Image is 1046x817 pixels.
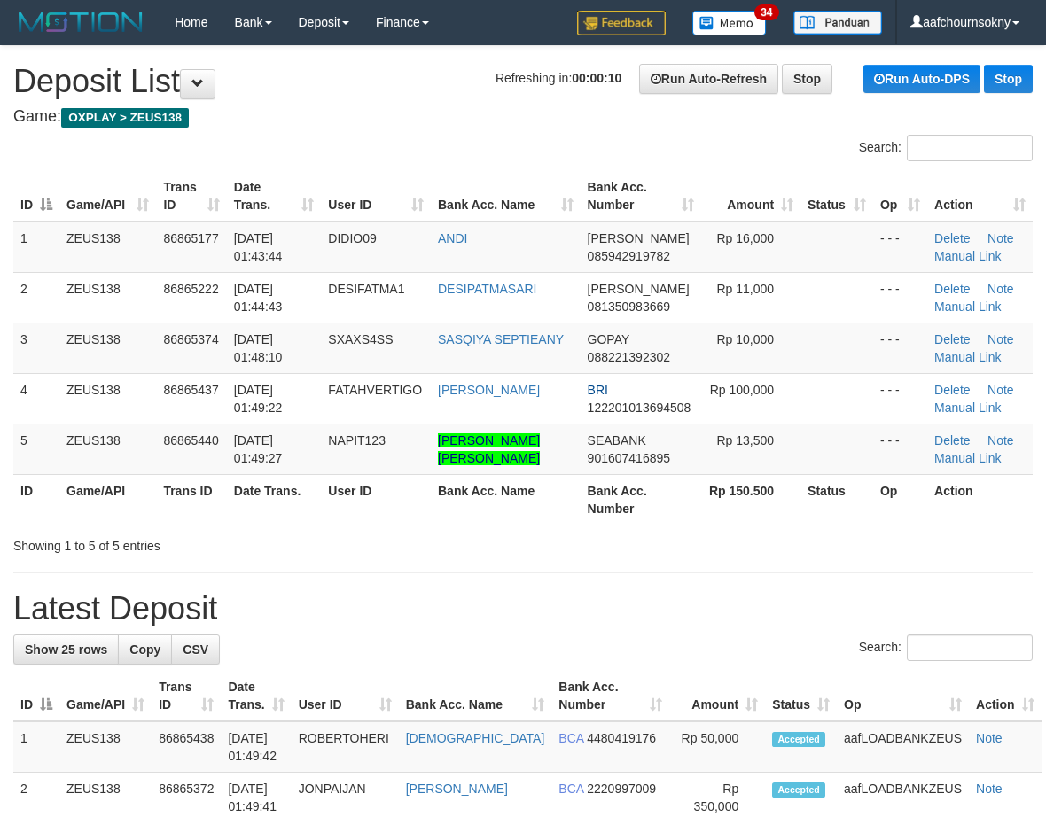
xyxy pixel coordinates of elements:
td: 4 [13,373,59,424]
h1: Deposit List [13,64,1033,99]
th: Rp 150.500 [701,474,800,525]
a: Copy [118,634,172,665]
span: NAPIT123 [328,433,386,447]
a: Run Auto-Refresh [639,64,778,94]
td: ZEUS138 [59,272,156,323]
th: Amount: activate to sort column ascending [669,671,765,721]
span: CSV [183,642,208,657]
td: ZEUS138 [59,373,156,424]
label: Search: [859,135,1033,161]
span: Rp 100,000 [710,383,774,397]
td: 2 [13,272,59,323]
span: Refreshing in: [496,71,621,85]
a: Delete [934,383,970,397]
span: OXPLAY > ZEUS138 [61,108,189,128]
th: Amount: activate to sort column ascending [701,171,800,222]
td: ZEUS138 [59,424,156,474]
td: - - - [873,323,927,373]
a: [PERSON_NAME] [PERSON_NAME] [438,433,540,465]
div: Showing 1 to 5 of 5 entries [13,530,423,555]
a: Stop [782,64,832,94]
td: - - - [873,272,927,323]
a: Delete [934,433,970,447]
th: ID: activate to sort column descending [13,171,59,222]
h4: Game: [13,108,1033,126]
th: Date Trans. [227,474,322,525]
span: GOPAY [588,332,629,346]
span: [PERSON_NAME] [588,282,690,296]
a: Show 25 rows [13,634,119,665]
span: Copy 088221392302 to clipboard [588,350,670,364]
td: 86865438 [152,721,221,773]
span: Copy 2220997009 to clipboard [587,782,656,796]
span: Copy 122201013694508 to clipboard [588,401,691,415]
span: FATAHVERTIGO [328,383,422,397]
span: [DATE] 01:48:10 [234,332,283,364]
th: User ID: activate to sort column ascending [321,171,431,222]
td: 5 [13,424,59,474]
span: Rp 16,000 [717,231,775,245]
a: Note [987,433,1014,447]
span: SEABANK [588,433,646,447]
span: Copy 901607416895 to clipboard [588,451,670,465]
a: Delete [934,332,970,346]
img: Button%20Memo.svg [692,11,767,35]
a: ANDI [438,231,467,245]
span: [DATE] 01:49:27 [234,433,283,465]
th: Status [800,474,873,525]
span: 86865440 [163,433,218,447]
a: Note [987,231,1014,245]
span: [DATE] 01:43:44 [234,231,283,263]
span: [DATE] 01:44:43 [234,282,283,314]
a: Delete [934,282,970,296]
td: [DATE] 01:49:42 [221,721,291,773]
th: Action [927,474,1033,525]
td: ROBERTOHERI [292,721,399,773]
th: Game/API: activate to sort column ascending [59,671,152,721]
span: Rp 13,500 [717,433,775,447]
a: Stop [984,65,1033,93]
span: DESIFATMA1 [328,282,404,296]
span: Copy [129,642,160,657]
a: Note [976,731,1003,745]
th: Op: activate to sort column ascending [837,671,969,721]
span: BRI [588,383,608,397]
td: 3 [13,323,59,373]
th: Date Trans.: activate to sort column ascending [221,671,291,721]
span: Rp 10,000 [717,332,775,346]
a: SASQIYA SEPTIEANY [438,332,564,346]
th: Bank Acc. Name [431,474,581,525]
th: Op: activate to sort column ascending [873,171,927,222]
img: Feedback.jpg [577,11,666,35]
strong: 00:00:10 [572,71,621,85]
a: Manual Link [934,249,1002,263]
a: Manual Link [934,300,1002,314]
a: CSV [171,634,220,665]
a: [PERSON_NAME] [438,383,540,397]
th: Action: activate to sort column ascending [927,171,1033,222]
span: 86865437 [163,383,218,397]
span: 86865177 [163,231,218,245]
td: - - - [873,373,927,424]
img: panduan.png [793,11,882,35]
th: Bank Acc. Name: activate to sort column ascending [399,671,552,721]
td: - - - [873,424,927,474]
span: [PERSON_NAME] [588,231,690,245]
a: Note [987,332,1014,346]
td: ZEUS138 [59,721,152,773]
th: Bank Acc. Number: activate to sort column ascending [581,171,702,222]
span: Accepted [772,782,825,798]
span: DIDIO09 [328,231,376,245]
td: 1 [13,222,59,273]
a: Run Auto-DPS [863,65,980,93]
span: Copy 085942919782 to clipboard [588,249,670,263]
span: BCA [558,731,583,745]
span: Rp 11,000 [717,282,775,296]
td: Rp 50,000 [669,721,765,773]
span: BCA [558,782,583,796]
td: 1 [13,721,59,773]
td: ZEUS138 [59,222,156,273]
input: Search: [907,135,1033,161]
input: Search: [907,634,1033,661]
th: Bank Acc. Name: activate to sort column ascending [431,171,581,222]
